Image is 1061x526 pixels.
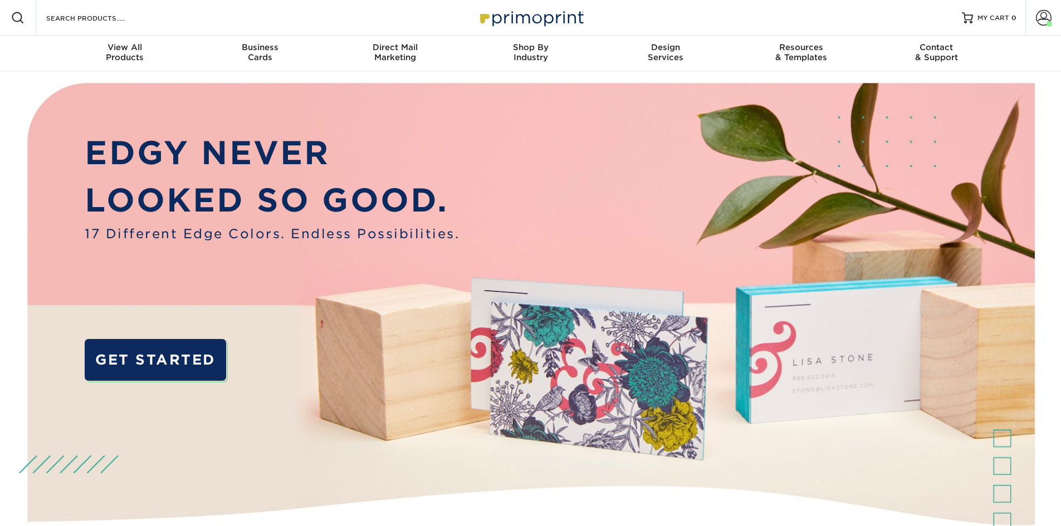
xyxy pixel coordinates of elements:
p: LOOKED SO GOOD. [85,176,459,224]
a: BusinessCards [192,36,327,71]
a: Contact& Support [869,36,1004,71]
div: Cards [192,42,327,62]
a: DesignServices [598,36,734,71]
span: Design [598,42,734,52]
div: & Support [869,42,1004,62]
a: Direct MailMarketing [327,36,463,71]
span: Contact [869,42,1004,52]
input: SEARCH PRODUCTS..... [45,11,154,24]
div: & Templates [734,42,869,62]
span: 0 [1011,14,1016,22]
span: 17 Different Edge Colors. Endless Possibilities. [85,224,459,243]
span: Direct Mail [327,42,463,52]
div: Products [57,42,193,62]
span: Shop By [463,42,598,52]
a: Shop ByIndustry [463,36,598,71]
a: Resources& Templates [734,36,869,71]
p: EDGY NEVER [85,129,459,177]
a: View AllProducts [57,36,193,71]
div: Marketing [327,42,463,62]
div: Services [598,42,734,62]
span: Business [192,42,327,52]
a: GET STARTED [85,339,226,381]
span: Resources [734,42,869,52]
span: MY CART [977,13,1009,23]
img: Primoprint [475,6,586,30]
div: Industry [463,42,598,62]
span: View All [57,42,193,52]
